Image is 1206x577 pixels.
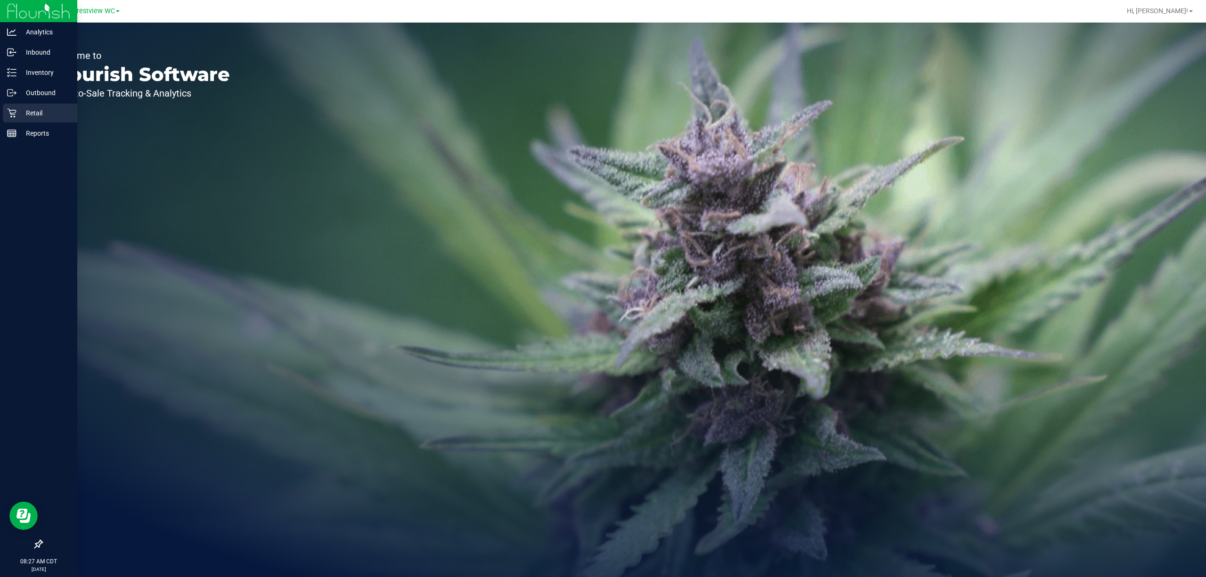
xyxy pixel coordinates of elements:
p: Outbound [16,87,73,98]
span: Hi, [PERSON_NAME]! [1127,7,1188,15]
inline-svg: Reports [7,129,16,138]
inline-svg: Inventory [7,68,16,77]
iframe: Resource center [9,502,38,530]
p: Reports [16,128,73,139]
inline-svg: Outbound [7,88,16,98]
p: Inventory [16,67,73,78]
span: Crestview WC [73,7,115,15]
p: Welcome to [51,51,230,60]
inline-svg: Analytics [7,27,16,37]
p: Retail [16,107,73,119]
p: Analytics [16,26,73,38]
inline-svg: Retail [7,108,16,118]
p: Flourish Software [51,65,230,84]
p: [DATE] [4,566,73,573]
inline-svg: Inbound [7,48,16,57]
p: Inbound [16,47,73,58]
p: Seed-to-Sale Tracking & Analytics [51,89,230,98]
p: 08:27 AM CDT [4,557,73,566]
